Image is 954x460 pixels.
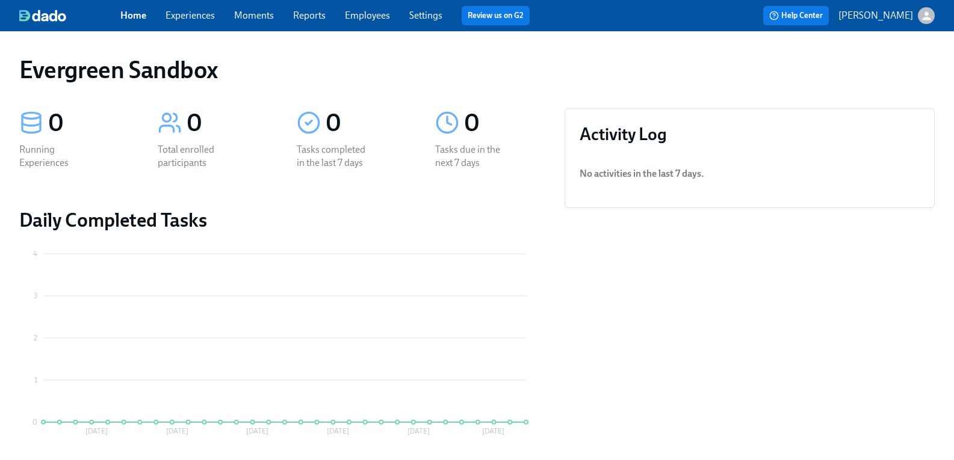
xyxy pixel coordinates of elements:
[33,250,37,258] tspan: 4
[166,427,188,435] tspan: [DATE]
[34,292,37,300] tspan: 3
[246,427,268,435] tspan: [DATE]
[769,10,823,22] span: Help Center
[19,55,218,84] h1: Evergreen Sandbox
[407,427,430,435] tspan: [DATE]
[297,143,374,170] div: Tasks completed in the last 7 days
[838,7,935,24] button: [PERSON_NAME]
[85,427,108,435] tspan: [DATE]
[345,10,390,21] a: Employees
[33,418,37,426] tspan: 0
[468,10,524,22] a: Review us on G2
[327,427,349,435] tspan: [DATE]
[580,123,920,145] h3: Activity Log
[464,108,545,138] div: 0
[763,6,829,25] button: Help Center
[482,427,504,435] tspan: [DATE]
[166,10,215,21] a: Experiences
[158,143,235,170] div: Total enrolled participants
[19,10,120,22] a: dado
[19,143,96,170] div: Running Experiences
[326,108,406,138] div: 0
[409,10,442,21] a: Settings
[187,108,267,138] div: 0
[34,376,37,384] tspan: 1
[234,10,274,21] a: Moments
[293,10,326,21] a: Reports
[34,334,37,342] tspan: 2
[580,159,920,188] li: No activities in the last 7 days .
[19,208,545,232] h2: Daily Completed Tasks
[120,10,146,21] a: Home
[48,108,129,138] div: 0
[19,10,66,22] img: dado
[462,6,530,25] button: Review us on G2
[838,9,913,22] p: [PERSON_NAME]
[435,143,512,170] div: Tasks due in the next 7 days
